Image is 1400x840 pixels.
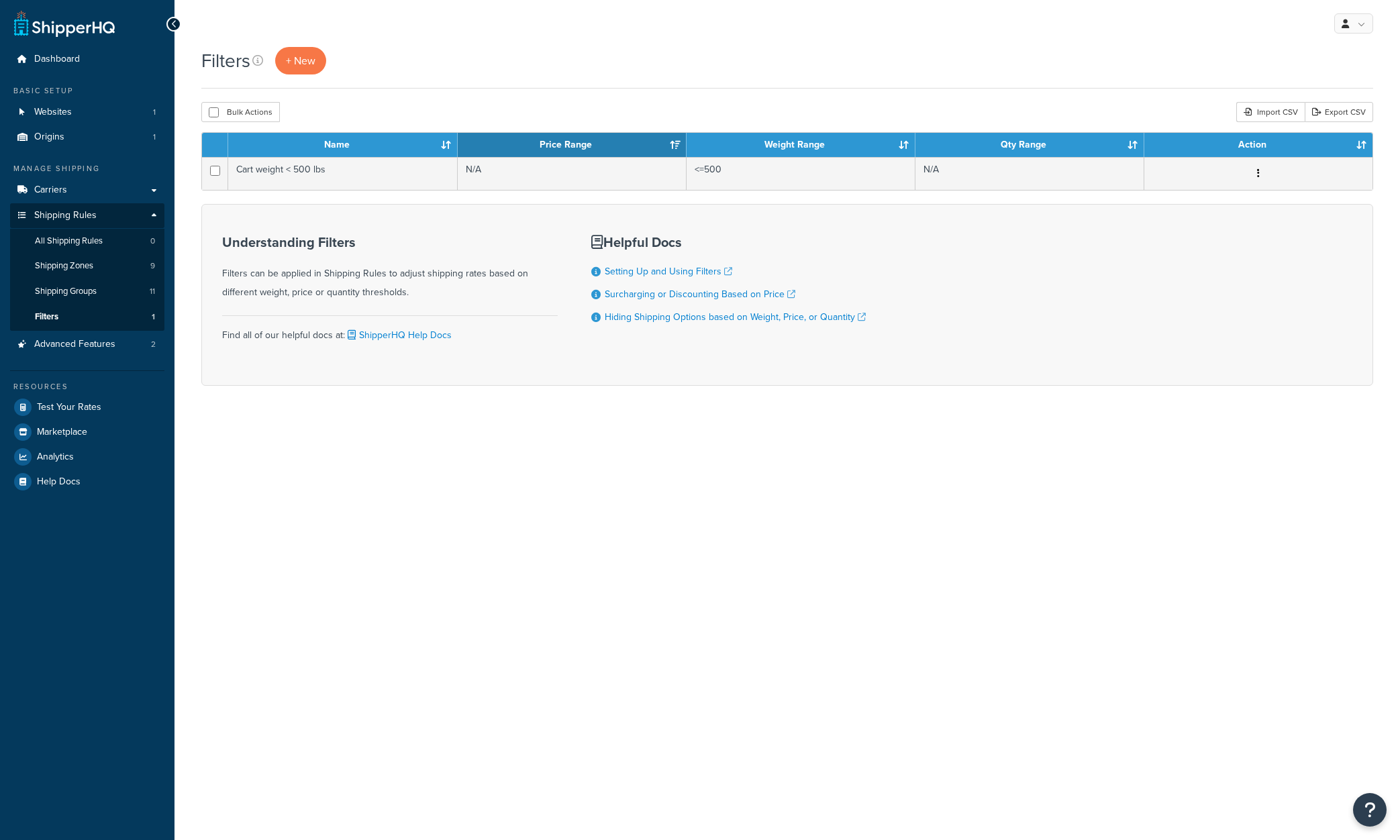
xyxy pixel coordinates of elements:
h3: Helpful Docs [591,235,866,250]
li: Websites [10,100,164,125]
div: Manage Shipping [10,163,164,174]
span: Dashboard [34,54,80,65]
span: Filters [35,311,58,323]
a: Surcharging or Discounting Based on Price [605,287,795,301]
a: Advanced Features 2 [10,332,164,357]
span: Test Your Rates [37,402,101,413]
div: Resources [10,381,164,392]
a: Carriers [10,178,164,203]
a: + New [275,47,326,74]
td: <=500 [687,157,915,190]
li: All Shipping Rules [10,229,164,254]
span: 1 [153,132,156,143]
span: 0 [150,235,155,247]
a: Setting Up and Using Filters [605,264,732,278]
span: Shipping Rules [34,210,97,221]
a: Shipping Rules [10,203,164,228]
td: N/A [915,157,1144,190]
th: Weight Range: activate to sort column ascending [687,133,915,157]
li: Origins [10,125,164,150]
a: Hiding Shipping Options based on Weight, Price, or Quantity [605,310,866,324]
span: Shipping Zones [35,260,93,272]
span: 2 [151,339,156,350]
a: Websites 1 [10,100,164,125]
th: Name: activate to sort column ascending [228,133,457,157]
a: ShipperHQ Home [14,10,115,37]
span: All Shipping Rules [35,235,103,247]
span: 1 [153,107,156,118]
a: Help Docs [10,470,164,494]
span: + New [286,53,315,68]
li: Shipping Groups [10,279,164,304]
div: Import CSV [1236,102,1305,122]
span: 1 [152,311,155,323]
li: Shipping Rules [10,203,164,331]
a: All Shipping Rules 0 [10,229,164,254]
span: Websites [34,107,72,118]
span: Help Docs [37,476,81,488]
th: Action: activate to sort column ascending [1144,133,1372,157]
h3: Understanding Filters [222,235,558,250]
span: Shipping Groups [35,286,97,297]
a: Marketplace [10,420,164,444]
a: Shipping Zones 9 [10,254,164,278]
a: Shipping Groups 11 [10,279,164,304]
a: Filters 1 [10,305,164,329]
a: Test Your Rates [10,395,164,419]
a: ShipperHQ Help Docs [345,328,452,342]
a: Dashboard [10,47,164,72]
button: Bulk Actions [201,102,280,122]
span: Analytics [37,452,74,463]
li: Advanced Features [10,332,164,357]
li: Shipping Zones [10,254,164,278]
div: Basic Setup [10,85,164,97]
span: 9 [150,260,155,272]
a: Analytics [10,445,164,469]
span: 11 [150,286,155,297]
a: Origins 1 [10,125,164,150]
h1: Filters [201,48,250,74]
span: Carriers [34,185,67,196]
span: Advanced Features [34,339,115,350]
th: Qty Range: activate to sort column ascending [915,133,1144,157]
td: N/A [458,157,687,190]
span: Origins [34,132,64,143]
td: Cart weight < 500 lbs [228,157,457,190]
li: Filters [10,305,164,329]
th: Price Range: activate to sort column ascending [458,133,687,157]
div: Find all of our helpful docs at: [222,315,558,345]
a: Export CSV [1305,102,1373,122]
button: Open Resource Center [1353,793,1387,827]
span: Marketplace [37,427,87,438]
div: Filters can be applied in Shipping Rules to adjust shipping rates based on different weight, pric... [222,235,558,302]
